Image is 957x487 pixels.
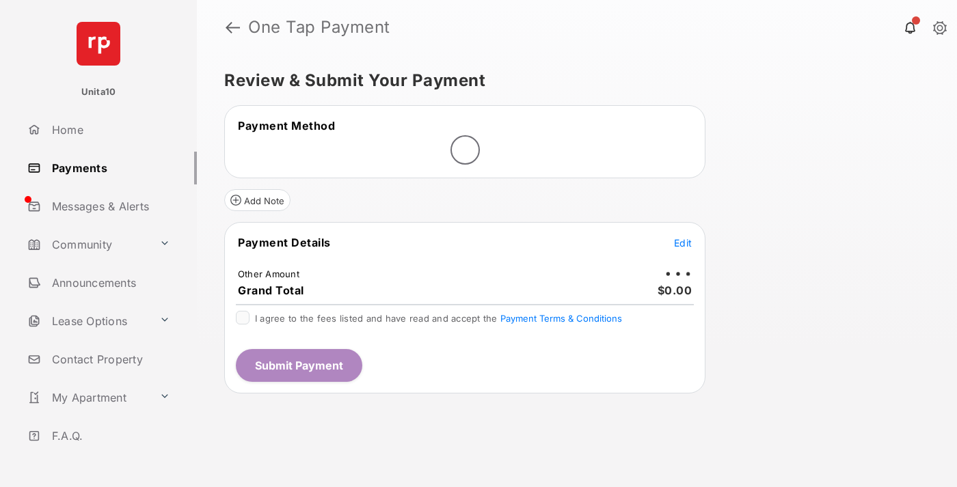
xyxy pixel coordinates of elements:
[255,313,622,324] span: I agree to the fees listed and have read and accept the
[22,113,197,146] a: Home
[22,152,197,184] a: Payments
[22,419,197,452] a: F.A.Q.
[238,283,304,297] span: Grand Total
[236,349,362,382] button: Submit Payment
[658,283,692,297] span: $0.00
[674,237,692,249] span: Edit
[22,266,197,299] a: Announcements
[22,305,154,337] a: Lease Options
[248,19,390,36] strong: One Tap Payment
[22,190,197,223] a: Messages & Alerts
[238,236,331,249] span: Payment Details
[500,313,622,324] button: I agree to the fees listed and have read and accept the
[22,381,154,414] a: My Apartment
[22,228,154,261] a: Community
[22,343,197,376] a: Contact Property
[224,189,291,211] button: Add Note
[77,22,120,66] img: svg+xml;base64,PHN2ZyB4bWxucz0iaHR0cDovL3d3dy53My5vcmcvMjAwMC9zdmciIHdpZHRoPSI2NCIgaGVpZ2h0PSI2NC...
[237,268,300,280] td: Other Amount
[81,85,116,99] p: Unita10
[224,72,919,89] h5: Review & Submit Your Payment
[238,119,335,133] span: Payment Method
[674,236,692,249] button: Edit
